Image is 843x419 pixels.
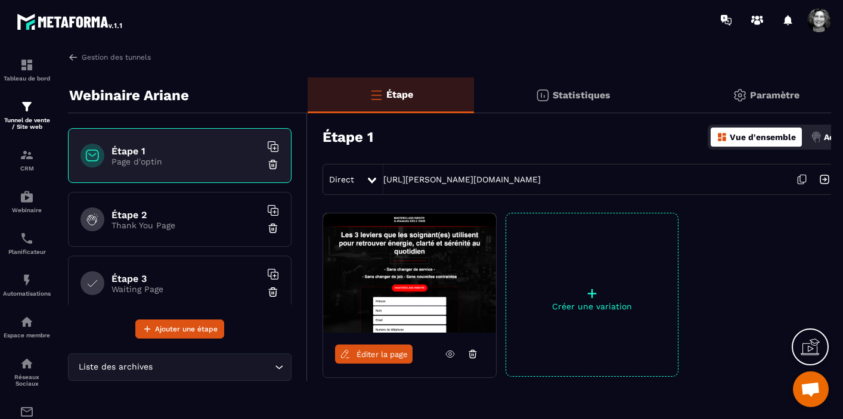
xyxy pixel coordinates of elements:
img: bars-o.4a397970.svg [369,88,383,102]
div: Search for option [68,353,292,381]
img: stats.20deebd0.svg [535,88,550,103]
img: scheduler [20,231,34,246]
img: automations [20,315,34,329]
a: Ouvrir le chat [793,371,829,407]
img: formation [20,100,34,114]
p: Waiting Page [111,284,261,294]
p: Planificateur [3,249,51,255]
img: automations [20,273,34,287]
img: arrow-next.bcc2205e.svg [813,168,836,191]
img: trash [267,159,279,170]
input: Search for option [155,361,272,374]
img: arrow [68,52,79,63]
img: trash [267,286,279,298]
a: automationsautomationsAutomatisations [3,264,51,306]
img: dashboard-orange.40269519.svg [717,132,727,142]
span: Ajouter une étape [155,323,218,335]
h6: Étape 1 [111,145,261,157]
img: formation [20,58,34,72]
img: logo [17,11,124,32]
img: image [323,213,496,333]
a: formationformationTableau de bord [3,49,51,91]
a: automationsautomationsWebinaire [3,181,51,222]
p: Espace membre [3,332,51,339]
img: automations [20,190,34,204]
a: Éditer la page [335,344,413,364]
p: Vue d'ensemble [730,132,796,142]
span: Éditer la page [357,350,408,359]
img: social-network [20,356,34,371]
img: trash [267,222,279,234]
span: Direct [329,175,354,184]
p: Statistiques [553,89,610,101]
h6: Étape 2 [111,209,261,221]
p: + [506,285,678,302]
h3: Étape 1 [323,129,373,145]
h6: Étape 3 [111,273,261,284]
a: formationformationCRM [3,139,51,181]
p: Webinaire [3,207,51,213]
img: setting-gr.5f69749f.svg [733,88,747,103]
p: Page d'optin [111,157,261,166]
a: social-networksocial-networkRéseaux Sociaux [3,347,51,396]
p: Tunnel de vente / Site web [3,117,51,130]
p: Réseaux Sociaux [3,374,51,387]
a: [URL][PERSON_NAME][DOMAIN_NAME] [383,175,541,184]
p: Créer une variation [506,302,678,311]
img: actions.d6e523a2.png [811,132,822,142]
p: Webinaire Ariane [69,83,189,107]
span: Liste des archives [76,361,155,374]
img: formation [20,148,34,162]
a: schedulerschedulerPlanificateur [3,222,51,264]
a: Gestion des tunnels [68,52,151,63]
a: formationformationTunnel de vente / Site web [3,91,51,139]
p: Thank You Page [111,221,261,230]
p: Tableau de bord [3,75,51,82]
p: Étape [386,89,413,100]
p: Paramètre [750,89,799,101]
p: Automatisations [3,290,51,297]
button: Ajouter une étape [135,319,224,339]
a: automationsautomationsEspace membre [3,306,51,347]
p: CRM [3,165,51,172]
img: email [20,405,34,419]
